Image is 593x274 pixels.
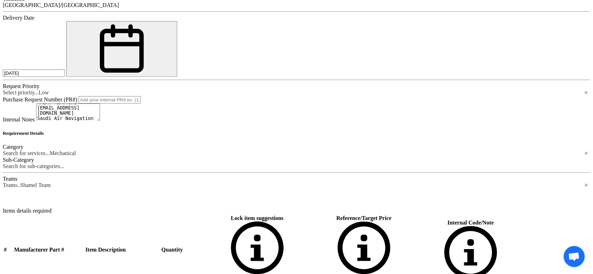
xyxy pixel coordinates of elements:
[3,208,52,214] label: Items details required
[3,2,590,8] div: [GEOGRAPHIC_DATA]/[GEOGRAPHIC_DATA]
[3,144,24,150] label: Category
[447,220,494,226] span: Internal Code/Note
[3,116,35,122] label: Internal Notes
[584,182,590,189] span: Clear all
[3,69,65,77] input: Delivery Date
[231,215,284,221] span: Lock item suggestions
[584,89,588,96] span: ×
[584,182,588,188] span: ×
[3,157,34,163] label: Sub-Category
[79,96,141,103] input: Add your internal PR# ex. (1234, 3444, 4344)(Optional)
[3,176,18,182] label: Teams
[564,246,585,267] a: Open chat
[584,150,590,157] span: Clear all
[336,215,391,221] span: Reference/Target Price
[3,15,34,21] label: Delivery Date
[3,96,77,102] label: Purchase Request Number (PR#)
[3,131,590,136] h5: Requirement Details
[3,83,39,89] label: Request Priority
[584,150,588,156] span: ×
[584,89,590,96] span: Clear all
